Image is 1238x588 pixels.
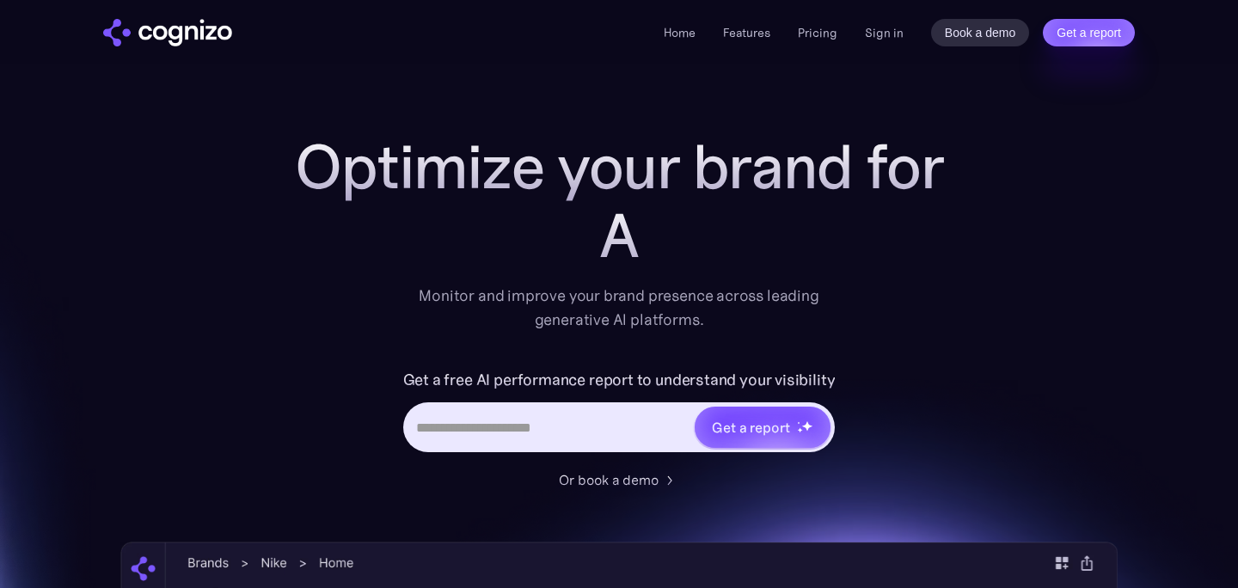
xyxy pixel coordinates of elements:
[797,421,800,424] img: star
[664,25,696,40] a: Home
[693,405,832,450] a: Get a reportstarstarstar
[103,19,232,46] a: home
[1043,19,1135,46] a: Get a report
[723,25,770,40] a: Features
[931,19,1030,46] a: Book a demo
[559,469,659,490] div: Or book a demo
[275,132,963,201] h1: Optimize your brand for
[797,427,803,433] img: star
[275,201,963,270] div: A
[408,284,830,332] div: Monitor and improve your brand presence across leading generative AI platforms.
[559,469,679,490] a: Or book a demo
[103,19,232,46] img: cognizo logo
[403,366,836,394] label: Get a free AI performance report to understand your visibility
[712,417,789,438] div: Get a report
[798,25,837,40] a: Pricing
[403,366,836,461] form: Hero URL Input Form
[801,420,812,432] img: star
[865,22,904,43] a: Sign in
